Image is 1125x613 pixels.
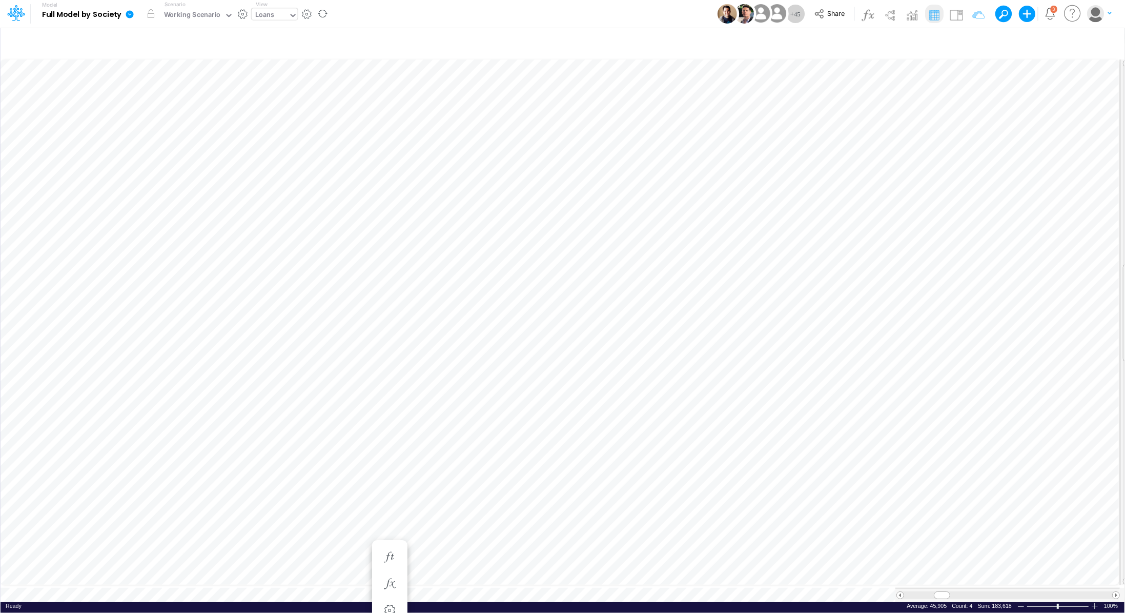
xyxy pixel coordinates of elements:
span: Share [827,9,845,17]
div: Loans [255,10,275,22]
img: User Image Icon [749,2,772,25]
span: Ready [6,603,22,609]
input: Type a title here [9,32,902,53]
div: Zoom [1057,604,1059,609]
div: Average of selected cells [907,602,947,610]
label: View [256,1,268,8]
a: Notifications [1045,8,1056,19]
img: User Image Icon [734,4,754,24]
img: User Image Icon [765,2,788,25]
span: + 45 [790,11,801,17]
b: Full Model by Society [42,10,121,19]
div: 3 unread items [1052,7,1055,11]
div: In Ready mode [6,602,22,610]
label: Model [42,2,57,8]
img: User Image Icon [718,4,737,24]
div: Zoom Out [1017,603,1025,610]
label: Scenario [165,1,186,8]
div: Number of selected cells that contain data [952,602,972,610]
div: Sum of selected cells [978,602,1012,610]
span: 100% [1104,602,1119,610]
button: Share [809,6,852,22]
span: Count: 4 [952,603,972,609]
div: Zoom [1027,602,1091,610]
div: Zoom level [1104,602,1119,610]
span: Average: 45,905 [907,603,947,609]
div: Working Scenario [164,10,221,22]
div: Zoom In [1091,602,1099,610]
span: Sum: 183,618 [978,603,1012,609]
